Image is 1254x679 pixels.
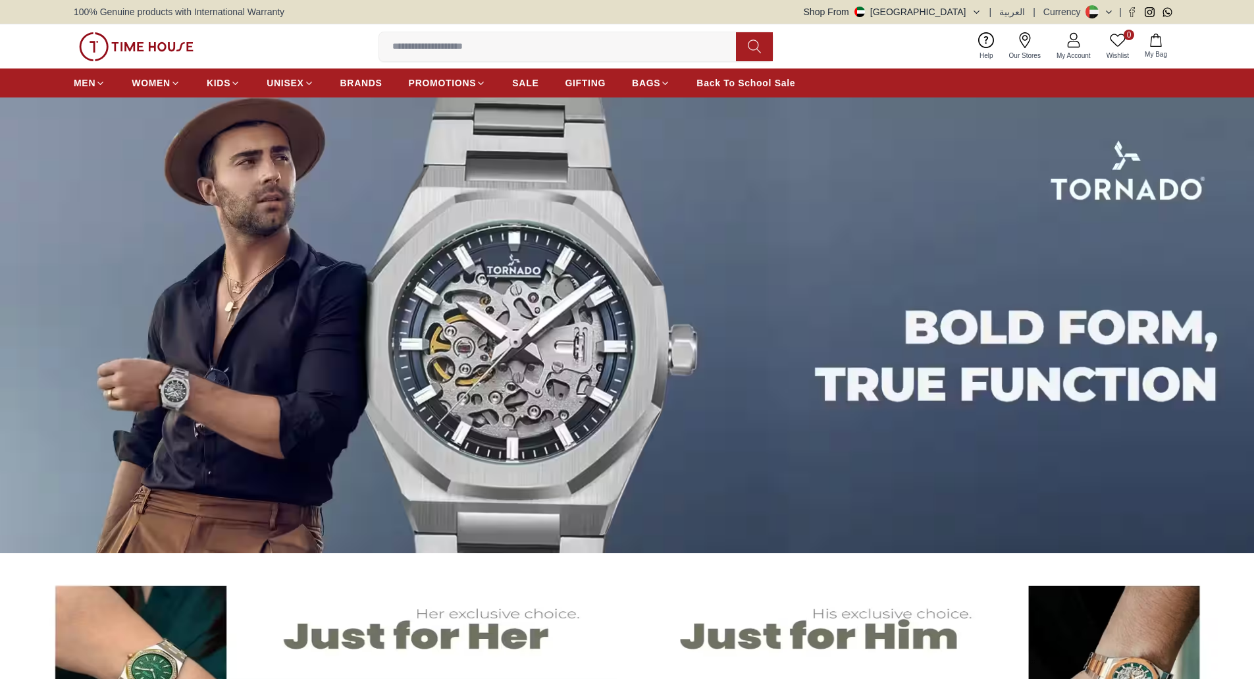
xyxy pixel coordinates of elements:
[854,7,865,17] img: United Arab Emirates
[409,71,486,95] a: PROMOTIONS
[1001,30,1049,63] a: Our Stores
[999,5,1025,18] button: العربية
[989,5,992,18] span: |
[565,76,606,90] span: GIFTING
[1145,7,1155,17] a: Instagram
[207,76,230,90] span: KIDS
[340,76,382,90] span: BRANDS
[409,76,477,90] span: PROMOTIONS
[1137,31,1175,62] button: My Bag
[1127,7,1137,17] a: Facebook
[267,71,313,95] a: UNISEX
[1124,30,1134,40] span: 0
[74,5,284,18] span: 100% Genuine products with International Warranty
[1051,51,1096,61] span: My Account
[1139,49,1172,59] span: My Bag
[1101,51,1134,61] span: Wishlist
[512,76,538,90] span: SALE
[632,76,660,90] span: BAGS
[1119,5,1122,18] span: |
[696,76,795,90] span: Back To School Sale
[512,71,538,95] a: SALE
[74,71,105,95] a: MEN
[1043,5,1086,18] div: Currency
[1163,7,1172,17] a: Whatsapp
[1004,51,1046,61] span: Our Stores
[132,76,170,90] span: WOMEN
[1099,30,1137,63] a: 0Wishlist
[74,76,95,90] span: MEN
[132,71,180,95] a: WOMEN
[340,71,382,95] a: BRANDS
[972,30,1001,63] a: Help
[565,71,606,95] a: GIFTING
[804,5,981,18] button: Shop From[GEOGRAPHIC_DATA]
[632,71,670,95] a: BAGS
[974,51,999,61] span: Help
[207,71,240,95] a: KIDS
[696,71,795,95] a: Back To School Sale
[79,32,194,61] img: ...
[267,76,303,90] span: UNISEX
[1033,5,1035,18] span: |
